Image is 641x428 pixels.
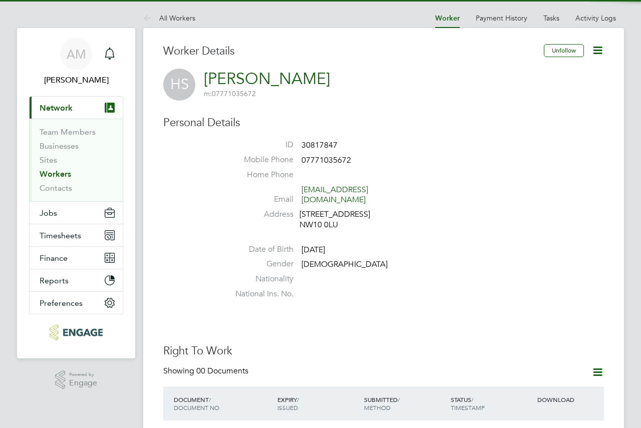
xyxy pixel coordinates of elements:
label: Date of Birth [223,244,293,255]
span: Finance [40,253,68,263]
h3: Right To Work [163,344,604,358]
button: Jobs [30,202,123,224]
a: [EMAIL_ADDRESS][DOMAIN_NAME] [301,185,368,205]
span: DOCUMENT NO. [174,403,221,411]
span: Engage [69,379,97,387]
nav: Main navigation [17,28,135,358]
span: / [297,395,299,403]
a: Go to home page [29,324,123,340]
a: Team Members [40,127,96,137]
span: TIMESTAMP [451,403,485,411]
button: Reports [30,269,123,291]
span: / [398,395,400,403]
a: [PERSON_NAME] [204,69,330,89]
span: 07771035672 [301,155,351,165]
label: Home Phone [223,170,293,180]
label: Mobile Phone [223,155,293,165]
span: HS [163,69,195,101]
span: METHOD [364,403,391,411]
span: / [471,395,473,403]
div: DOCUMENT [171,390,275,416]
span: 00 Documents [196,366,248,376]
div: [STREET_ADDRESS] NW10 0LU [299,209,395,230]
span: Timesheets [40,231,81,240]
h3: Worker Details [163,44,544,59]
a: Worker [435,14,460,23]
div: EXPIRY [275,390,362,416]
span: Andrew Murphy [29,74,123,86]
img: axcis-logo-retina.png [50,324,103,340]
span: 07771035672 [204,89,256,98]
span: ISSUED [277,403,298,411]
a: Contacts [40,183,72,193]
a: Businesses [40,141,79,151]
a: Sites [40,155,57,165]
button: Finance [30,247,123,269]
span: [DEMOGRAPHIC_DATA] [301,260,388,270]
div: Showing [163,366,250,376]
label: National Ins. No. [223,289,293,299]
span: Network [40,103,73,113]
label: Nationality [223,274,293,284]
span: Jobs [40,208,57,218]
button: Preferences [30,292,123,314]
a: Tasks [543,14,559,23]
label: Gender [223,259,293,269]
label: Address [223,209,293,220]
label: ID [223,140,293,150]
span: Powered by [69,370,97,379]
a: Powered byEngage [55,370,98,389]
div: STATUS [448,390,535,416]
span: Preferences [40,298,83,308]
button: Network [30,97,123,119]
a: Activity Logs [575,14,616,23]
span: m: [204,89,212,98]
span: [DATE] [301,245,325,255]
div: Network [30,119,123,201]
span: Reports [40,276,69,285]
label: Email [223,194,293,205]
span: 30817847 [301,140,338,150]
a: All Workers [143,14,195,23]
h3: Personal Details [163,116,604,130]
button: Unfollow [544,44,584,57]
a: AM[PERSON_NAME] [29,38,123,86]
span: / [209,395,211,403]
div: SUBMITTED [362,390,448,416]
div: DOWNLOAD [535,390,604,408]
span: AM [67,48,86,61]
button: Timesheets [30,224,123,246]
a: Payment History [476,14,527,23]
a: Workers [40,169,71,179]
